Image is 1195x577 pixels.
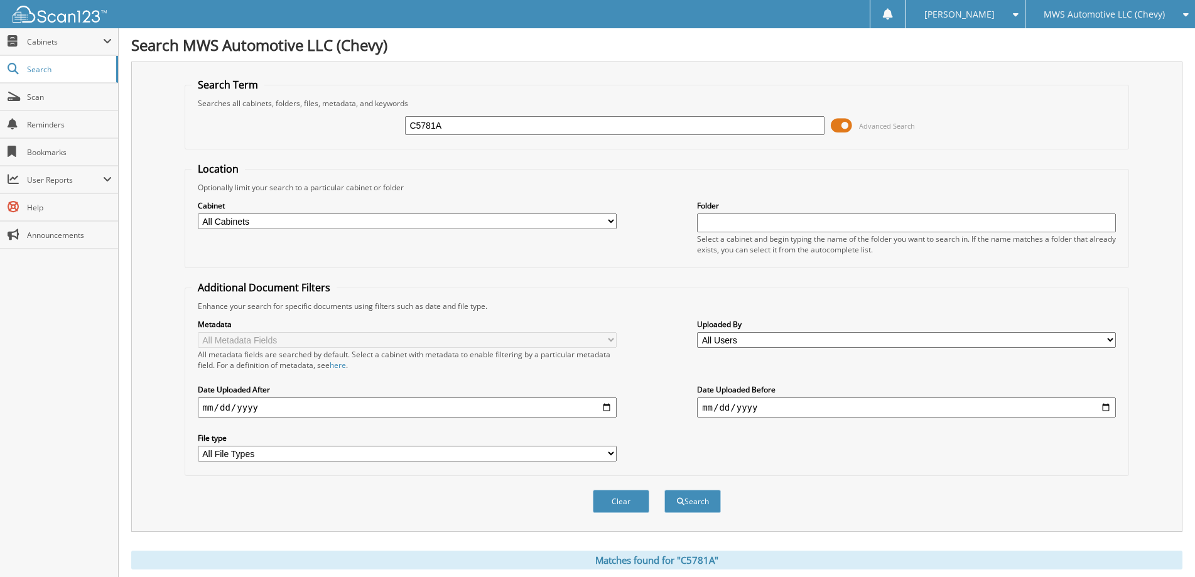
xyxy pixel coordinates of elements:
[697,200,1116,211] label: Folder
[1044,11,1165,18] span: MWS Automotive LLC (Chevy)
[593,490,649,513] button: Clear
[697,319,1116,330] label: Uploaded By
[27,64,110,75] span: Search
[664,490,721,513] button: Search
[192,301,1123,311] div: Enhance your search for specific documents using filters such as date and file type.
[198,433,617,443] label: File type
[192,98,1123,109] div: Searches all cabinets, folders, files, metadata, and keywords
[192,78,264,92] legend: Search Term
[330,360,346,370] a: here
[27,92,112,102] span: Scan
[27,175,103,185] span: User Reports
[859,121,915,131] span: Advanced Search
[198,319,617,330] label: Metadata
[192,162,245,176] legend: Location
[131,35,1182,55] h1: Search MWS Automotive LLC (Chevy)
[13,6,107,23] img: scan123-logo-white.svg
[697,384,1116,395] label: Date Uploaded Before
[27,202,112,213] span: Help
[924,11,995,18] span: [PERSON_NAME]
[198,349,617,370] div: All metadata fields are searched by default. Select a cabinet with metadata to enable filtering b...
[27,147,112,158] span: Bookmarks
[697,234,1116,255] div: Select a cabinet and begin typing the name of the folder you want to search in. If the name match...
[198,397,617,418] input: start
[131,551,1182,569] div: Matches found for "C5781A"
[27,36,103,47] span: Cabinets
[27,230,112,240] span: Announcements
[198,384,617,395] label: Date Uploaded After
[192,182,1123,193] div: Optionally limit your search to a particular cabinet or folder
[697,397,1116,418] input: end
[198,200,617,211] label: Cabinet
[27,119,112,130] span: Reminders
[192,281,337,294] legend: Additional Document Filters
